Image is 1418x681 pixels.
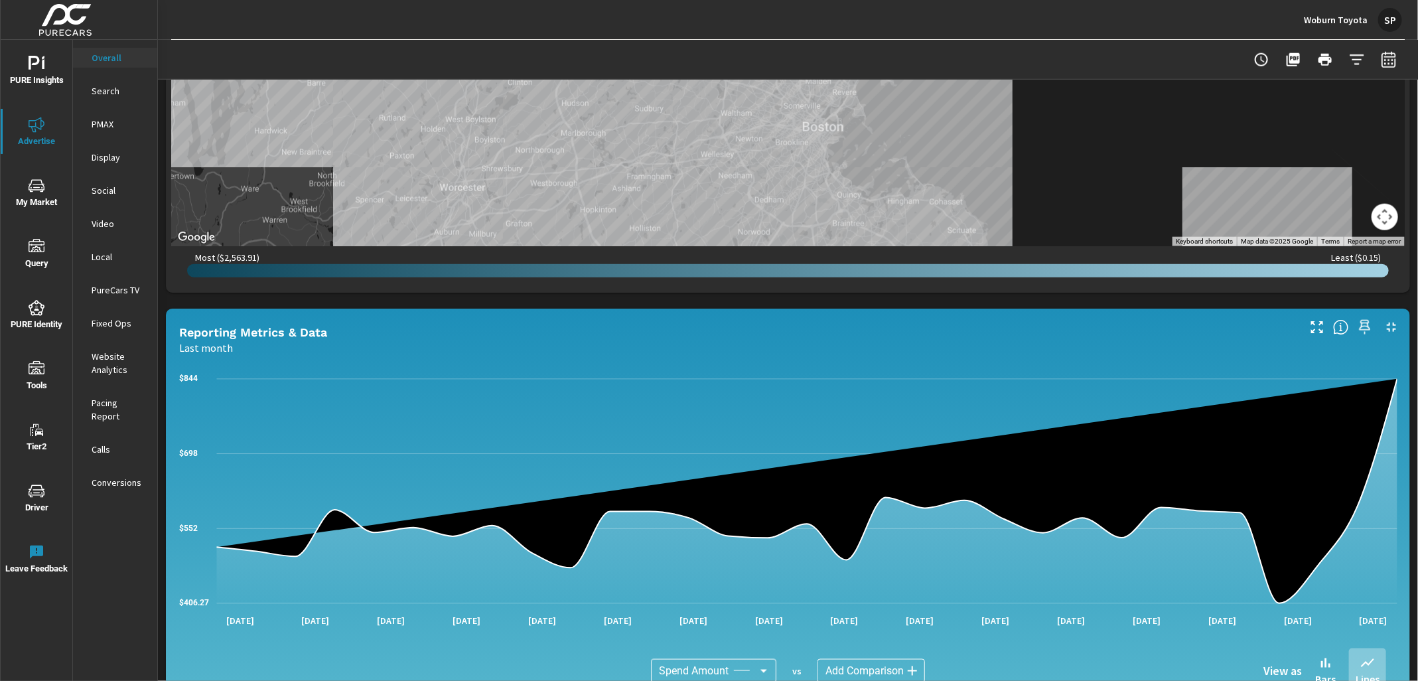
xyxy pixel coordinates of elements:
div: Video [73,214,157,234]
p: vs [776,665,817,677]
text: $406.27 [179,599,209,608]
p: Overall [92,51,147,64]
div: PureCars TV [73,280,157,300]
button: Keyboard shortcuts [1176,237,1233,246]
p: [DATE] [670,614,717,627]
span: PURE Identity [5,300,68,333]
p: [DATE] [746,614,792,627]
p: [DATE] [292,614,338,627]
span: Tier2 [5,422,68,455]
p: [DATE] [897,614,944,627]
text: $552 [179,524,198,533]
div: Social [73,181,157,200]
span: Leave Feedback [5,544,68,577]
p: Video [92,217,147,230]
button: Map camera controls [1372,204,1398,230]
p: Local [92,250,147,264]
span: My Market [5,178,68,210]
p: [DATE] [443,614,490,627]
img: Google [175,229,218,246]
div: Display [73,147,157,167]
p: PMAX [92,117,147,131]
button: "Export Report to PDF" [1280,46,1307,73]
p: [DATE] [368,614,414,627]
p: [DATE] [217,614,263,627]
span: Spend Amount [659,664,729,678]
span: Understand performance data overtime and see how metrics compare to each other. [1333,319,1349,335]
text: $698 [179,449,198,459]
p: [DATE] [972,614,1019,627]
h5: Reporting Metrics & Data [179,325,327,339]
p: Fixed Ops [92,317,147,330]
p: [DATE] [1048,614,1094,627]
p: Most ( $2,563.91 ) [195,252,259,264]
div: Local [73,247,157,267]
p: Pacing Report [92,396,147,423]
p: Conversions [92,476,147,489]
div: Fixed Ops [73,313,157,333]
p: Social [92,184,147,197]
button: Apply Filters [1344,46,1370,73]
p: Website Analytics [92,350,147,376]
span: Save this to your personalized report [1354,317,1376,338]
span: Query [5,239,68,271]
span: Map data ©2025 Google [1241,238,1313,245]
h6: View as [1263,664,1302,678]
button: Print Report [1312,46,1338,73]
div: Website Analytics [73,346,157,380]
a: Report a map error [1348,238,1401,245]
div: nav menu [1,40,72,589]
button: Minimize Widget [1381,317,1402,338]
p: [DATE] [595,614,641,627]
p: Search [92,84,147,98]
button: Select Date Range [1376,46,1402,73]
div: Conversions [73,473,157,492]
div: Overall [73,48,157,68]
p: [DATE] [1275,614,1321,627]
span: Advertise [5,117,68,149]
div: Calls [73,439,157,459]
div: Pacing Report [73,393,157,426]
p: Calls [92,443,147,456]
p: Woburn Toyota [1304,14,1368,26]
div: SP [1378,8,1402,32]
p: [DATE] [1199,614,1245,627]
span: Add Comparison [825,664,904,678]
p: Least ( $0.15 ) [1331,252,1381,264]
span: PURE Insights [5,56,68,88]
a: Open this area in Google Maps (opens a new window) [175,229,218,246]
button: Make Fullscreen [1307,317,1328,338]
div: PMAX [73,114,157,134]
div: Search [73,81,157,101]
p: Display [92,151,147,164]
span: Tools [5,361,68,394]
p: [DATE] [1350,614,1397,627]
text: $844 [179,374,198,384]
p: Last month [179,340,233,356]
span: Driver [5,483,68,516]
p: [DATE] [519,614,565,627]
p: [DATE] [821,614,868,627]
p: PureCars TV [92,283,147,297]
a: Terms (opens in new tab) [1321,238,1340,245]
p: [DATE] [1123,614,1170,627]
